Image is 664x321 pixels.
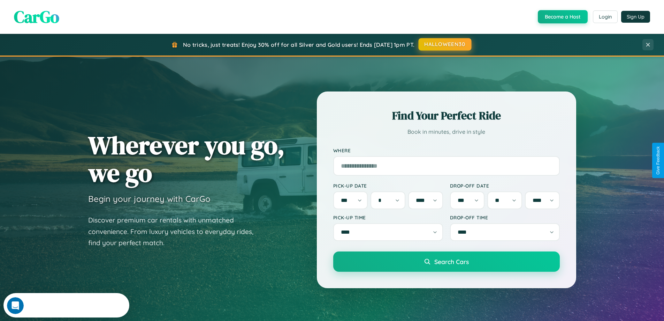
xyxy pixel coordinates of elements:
[88,214,262,249] p: Discover premium car rentals with unmatched convenience. From luxury vehicles to everyday rides, ...
[593,10,618,23] button: Login
[183,41,414,48] span: No tricks, just treats! Enjoy 30% off for all Silver and Gold users! Ends [DATE] 1pm PT.
[621,11,650,23] button: Sign Up
[333,147,560,153] label: Where
[656,146,661,175] div: Give Feedback
[450,183,560,189] label: Drop-off Date
[7,297,24,314] iframe: Intercom live chat
[333,251,560,272] button: Search Cars
[419,38,472,51] button: HALLOWEEN30
[333,127,560,137] p: Book in minutes, drive in style
[333,108,560,123] h2: Find Your Perfect Ride
[333,214,443,220] label: Pick-up Time
[538,10,588,23] button: Become a Host
[88,194,211,204] h3: Begin your journey with CarGo
[450,214,560,220] label: Drop-off Time
[14,5,59,28] span: CarGo
[88,131,285,187] h1: Wherever you go, we go
[333,183,443,189] label: Pick-up Date
[434,258,469,265] span: Search Cars
[3,293,129,318] iframe: Intercom live chat discovery launcher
